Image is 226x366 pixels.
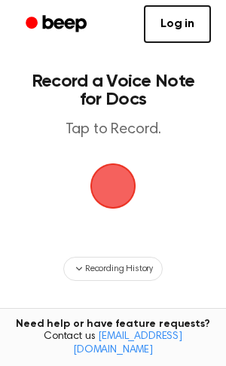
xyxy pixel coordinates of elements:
[27,72,199,108] h1: Record a Voice Note for Docs
[15,10,100,39] a: Beep
[85,262,153,276] span: Recording History
[144,5,211,43] a: Log in
[73,331,182,355] a: [EMAIL_ADDRESS][DOMAIN_NAME]
[90,163,136,209] img: Beep Logo
[63,257,163,281] button: Recording History
[27,120,199,139] p: Tap to Record.
[9,331,217,357] span: Contact us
